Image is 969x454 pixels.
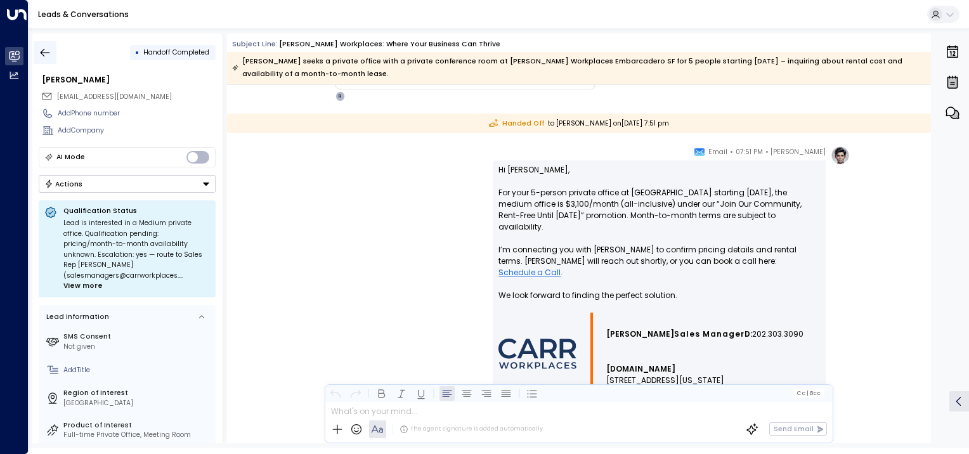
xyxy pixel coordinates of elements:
div: AddCompany [58,126,216,136]
p: Qualification Status [63,206,210,216]
button: Undo [328,386,343,401]
img: profile-logo.png [831,146,850,165]
span: 07:51 PM [736,146,763,159]
span: Handed Off [489,119,544,129]
span: Sales Manager [674,328,745,340]
div: • [135,44,140,61]
div: Full-time Private Office, Meeting Room [63,430,212,440]
span: [EMAIL_ADDRESS][DOMAIN_NAME] [57,92,172,101]
span: • [730,146,733,159]
span: Cc Bcc [797,390,821,396]
button: Redo [348,386,363,401]
span: [PERSON_NAME] [606,328,674,340]
span: Handoff Completed [143,48,209,57]
div: to [PERSON_NAME] on [DATE] 7:51 pm [227,113,931,133]
div: AddTitle [63,365,212,375]
a: Leads & Conversations [38,9,129,20]
span: Subject Line: [232,39,278,49]
label: Product of Interest [63,420,212,431]
span: • [765,146,769,159]
div: [PERSON_NAME] Workplaces: Where Your Business Can Thrive [279,39,500,49]
div: Not given [63,342,212,352]
div: [PERSON_NAME] [42,74,216,86]
span: View more [63,281,103,292]
span: [PERSON_NAME] [771,146,826,159]
span: annika@pacific.app [57,92,172,102]
div: R [335,91,346,101]
div: [GEOGRAPHIC_DATA] [63,398,212,408]
button: Actions [39,175,216,193]
div: The agent signature is added automatically [400,425,543,434]
div: Signature [498,313,820,398]
div: [PERSON_NAME] seeks a private office with a private conference room at [PERSON_NAME] Workplaces E... [232,55,925,81]
div: Button group with a nested menu [39,175,216,193]
span: Email [708,146,727,159]
label: Region of Interest [63,388,212,398]
div: AI Mode [56,151,85,164]
span: [STREET_ADDRESS][US_STATE] [US_STATE], [GEOGRAPHIC_DATA] 20004 [606,375,762,398]
p: Hi [PERSON_NAME], For your 5-person private office at [GEOGRAPHIC_DATA] starting [DATE], the medi... [498,164,820,313]
button: Cc|Bcc [793,389,824,398]
span: | [806,390,808,396]
label: SMS Consent [63,332,212,342]
span: 202.303.3090 [752,328,803,340]
div: AddPhone number [58,108,216,119]
div: Actions [44,179,83,188]
a: [DOMAIN_NAME] [606,363,675,375]
div: Lead is interested in a Medium private office. Qualification pending: pricing/month-to-month avai... [63,218,210,292]
span: D: [745,328,752,340]
div: Lead Information [43,312,109,322]
a: Schedule a Call [498,267,561,278]
img: AIorK4wmdUJwxG-Ohli4_RqUq38BnJAHKKEYH_xSlvu27wjOc-0oQwkM4SVe9z6dKjMHFqNbWJnNn1sJRSAT [498,339,576,369]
